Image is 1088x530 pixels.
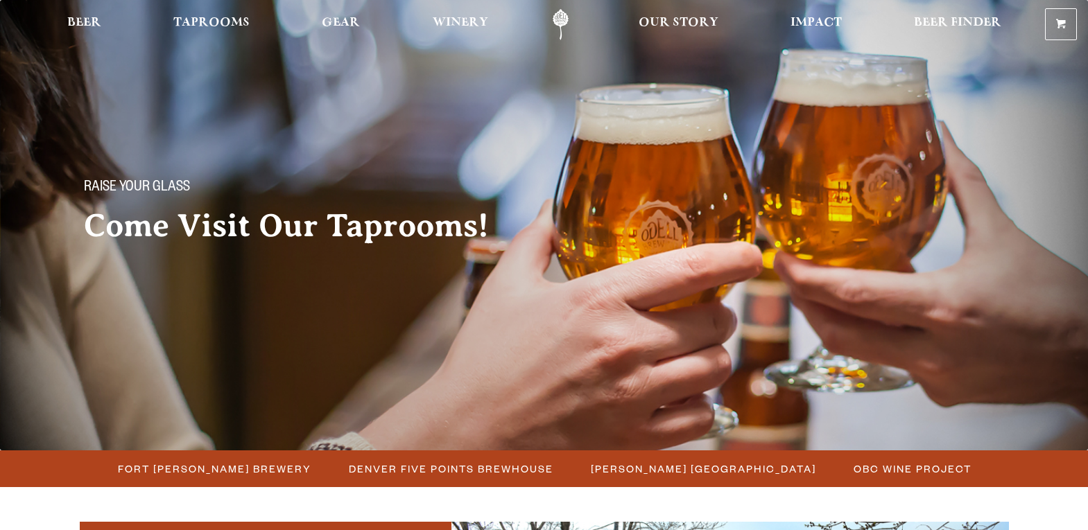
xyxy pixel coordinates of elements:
[424,9,497,40] a: Winery
[630,9,727,40] a: Our Story
[582,459,823,479] a: [PERSON_NAME] [GEOGRAPHIC_DATA]
[845,459,978,479] a: OBC Wine Project
[433,17,488,28] span: Winery
[84,209,517,243] h2: Come Visit Our Taprooms!
[791,17,842,28] span: Impact
[782,9,851,40] a: Impact
[313,9,369,40] a: Gear
[535,9,587,40] a: Odell Home
[67,17,101,28] span: Beer
[110,459,318,479] a: Fort [PERSON_NAME] Brewery
[58,9,110,40] a: Beer
[118,459,311,479] span: Fort [PERSON_NAME] Brewery
[914,17,1001,28] span: Beer Finder
[84,179,190,197] span: Raise your glass
[349,459,553,479] span: Denver Five Points Brewhouse
[591,459,816,479] span: [PERSON_NAME] [GEOGRAPHIC_DATA]
[173,17,250,28] span: Taprooms
[854,459,972,479] span: OBC Wine Project
[322,17,360,28] span: Gear
[905,9,1010,40] a: Beer Finder
[340,459,560,479] a: Denver Five Points Brewhouse
[164,9,259,40] a: Taprooms
[639,17,718,28] span: Our Story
